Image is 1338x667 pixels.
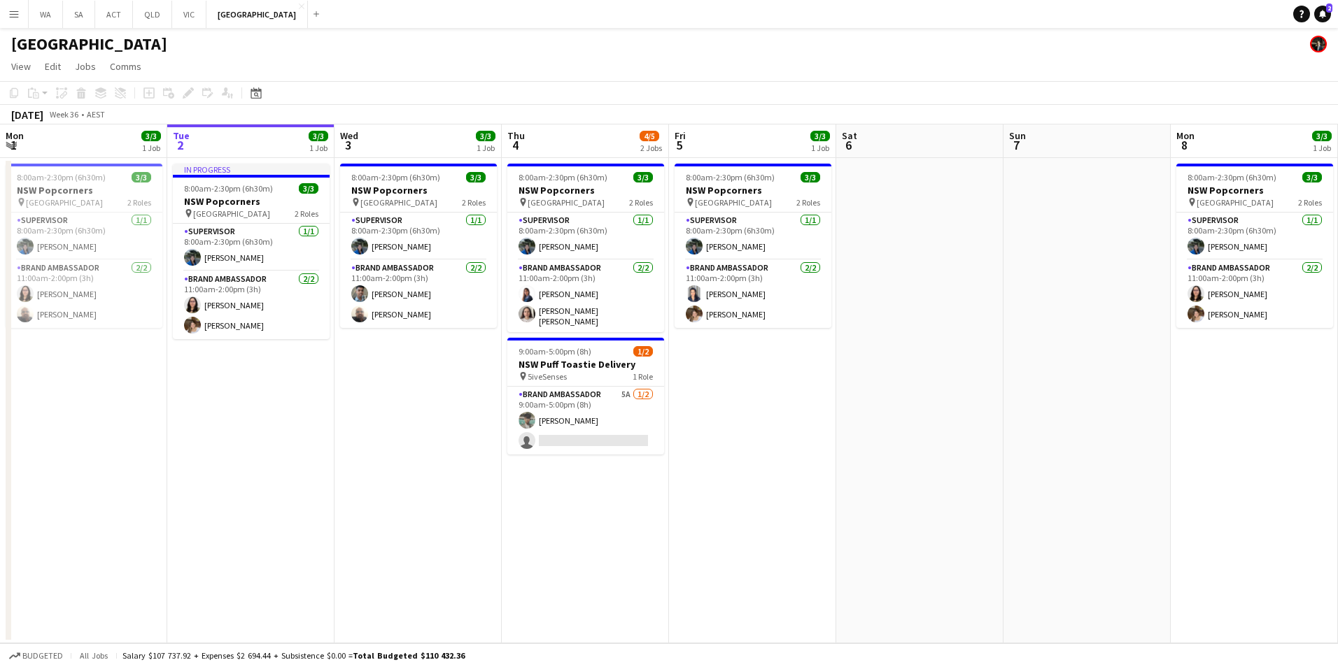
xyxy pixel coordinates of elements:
span: 7 [1007,137,1026,153]
span: 3/3 [132,172,151,182]
span: 3/3 [801,172,820,182]
div: AEST [87,109,105,120]
div: 1 Job [477,143,495,153]
span: [GEOGRAPHIC_DATA] [1197,197,1274,208]
span: Total Budgeted $110 432.36 [353,650,465,661]
span: [GEOGRAPHIC_DATA] [193,208,270,219]
div: In progress [173,164,330,175]
span: Mon [6,129,24,142]
div: 8:00am-2:30pm (6h30m)3/3NSW Popcorners [GEOGRAPHIC_DATA]2 RolesSupervisor1/18:00am-2:30pm (6h30m)... [6,164,162,328]
app-card-role: Brand Ambassador2/211:00am-2:00pm (3h)[PERSON_NAME][PERSON_NAME] [PERSON_NAME] [507,260,664,332]
app-card-role: Supervisor1/18:00am-2:30pm (6h30m)[PERSON_NAME] [6,213,162,260]
button: VIC [172,1,206,28]
app-job-card: 8:00am-2:30pm (6h30m)3/3NSW Popcorners [GEOGRAPHIC_DATA]2 RolesSupervisor1/18:00am-2:30pm (6h30m)... [1176,164,1333,328]
div: 1 Job [142,143,160,153]
span: 3/3 [466,172,486,182]
app-card-role: Brand Ambassador2/211:00am-2:00pm (3h)[PERSON_NAME][PERSON_NAME] [1176,260,1333,328]
span: 8:00am-2:30pm (6h30m) [17,172,106,182]
span: Jobs [75,60,96,73]
span: 1 [3,137,24,153]
a: Edit [39,57,66,76]
span: 5 [672,137,686,153]
app-job-card: In progress8:00am-2:30pm (6h30m)3/3NSW Popcorners [GEOGRAPHIC_DATA]2 RolesSupervisor1/18:00am-2:3... [173,164,330,339]
div: 2 Jobs [640,143,662,153]
div: 1 Job [1313,143,1331,153]
span: Edit [45,60,61,73]
h3: NSW Popcorners [1176,184,1333,196]
h3: NSW Popcorners [6,184,162,196]
span: 2 Roles [127,197,151,208]
app-card-role: Supervisor1/18:00am-2:30pm (6h30m)[PERSON_NAME] [675,213,831,260]
h3: NSW Popcorners [340,184,497,196]
span: 3/3 [299,183,318,194]
span: Sat [842,129,857,142]
span: 3/3 [810,131,830,141]
span: 2 [171,137,190,153]
span: 3/3 [309,131,328,141]
span: 3/3 [141,131,161,141]
h3: NSW Popcorners [173,195,330,208]
app-card-role: Supervisor1/18:00am-2:30pm (6h30m)[PERSON_NAME] [507,213,664,260]
span: Week 36 [46,109,81,120]
span: View [11,60,31,73]
span: Thu [507,129,525,142]
span: 1/2 [633,346,653,357]
app-card-role: Brand Ambassador2/211:00am-2:00pm (3h)[PERSON_NAME][PERSON_NAME] [6,260,162,328]
h3: NSW Popcorners [675,184,831,196]
span: 8:00am-2:30pm (6h30m) [184,183,273,194]
span: 8:00am-2:30pm (6h30m) [351,172,440,182]
app-job-card: 8:00am-2:30pm (6h30m)3/3NSW Popcorners [GEOGRAPHIC_DATA]2 RolesSupervisor1/18:00am-2:30pm (6h30m)... [340,164,497,328]
span: [GEOGRAPHIC_DATA] [695,197,772,208]
span: 4/5 [640,131,659,141]
span: [GEOGRAPHIC_DATA] [528,197,605,208]
span: 3/3 [476,131,495,141]
button: ACT [95,1,133,28]
span: 8:00am-2:30pm (6h30m) [1188,172,1276,182]
span: 2 [1326,3,1332,13]
span: 2 Roles [1298,197,1322,208]
app-job-card: 8:00am-2:30pm (6h30m)3/3NSW Popcorners [GEOGRAPHIC_DATA]2 RolesSupervisor1/18:00am-2:30pm (6h30m)... [507,164,664,332]
span: Mon [1176,129,1195,142]
span: 2 Roles [295,208,318,219]
span: 3 [338,137,358,153]
span: 8:00am-2:30pm (6h30m) [519,172,607,182]
div: Salary $107 737.92 + Expenses $2 694.44 + Subsistence $0.00 = [122,650,465,661]
button: [GEOGRAPHIC_DATA] [206,1,308,28]
div: 1 Job [811,143,829,153]
app-card-role: Brand Ambassador5A1/29:00am-5:00pm (8h)[PERSON_NAME] [507,387,664,454]
app-card-role: Brand Ambassador2/211:00am-2:00pm (3h)[PERSON_NAME][PERSON_NAME] [340,260,497,328]
div: 1 Job [309,143,328,153]
app-card-role: Supervisor1/18:00am-2:30pm (6h30m)[PERSON_NAME] [1176,213,1333,260]
span: 3/3 [1302,172,1322,182]
button: QLD [133,1,172,28]
a: Jobs [69,57,101,76]
span: 6 [840,137,857,153]
span: Wed [340,129,358,142]
span: 4 [505,137,525,153]
span: 8 [1174,137,1195,153]
app-job-card: 9:00am-5:00pm (8h)1/2NSW Puff Toastie Delivery 5iveSenses1 RoleBrand Ambassador5A1/29:00am-5:00pm... [507,338,664,454]
div: [DATE] [11,108,43,122]
span: 3/3 [1312,131,1332,141]
span: Tue [173,129,190,142]
app-card-role: Brand Ambassador2/211:00am-2:00pm (3h)[PERSON_NAME][PERSON_NAME] [173,271,330,339]
app-user-avatar: Mauricio Torres Barquet [1310,36,1327,52]
span: 5iveSenses [528,371,567,382]
a: 2 [1314,6,1331,22]
h3: NSW Puff Toastie Delivery [507,358,664,371]
a: View [6,57,36,76]
span: Sun [1009,129,1026,142]
span: 2 Roles [462,197,486,208]
span: 1 Role [633,371,653,382]
app-job-card: 8:00am-2:30pm (6h30m)3/3NSW Popcorners [GEOGRAPHIC_DATA]2 RolesSupervisor1/18:00am-2:30pm (6h30m)... [675,164,831,328]
a: Comms [104,57,147,76]
span: All jobs [77,650,111,661]
span: Comms [110,60,141,73]
app-card-role: Brand Ambassador2/211:00am-2:00pm (3h)[PERSON_NAME][PERSON_NAME] [675,260,831,328]
button: WA [29,1,63,28]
